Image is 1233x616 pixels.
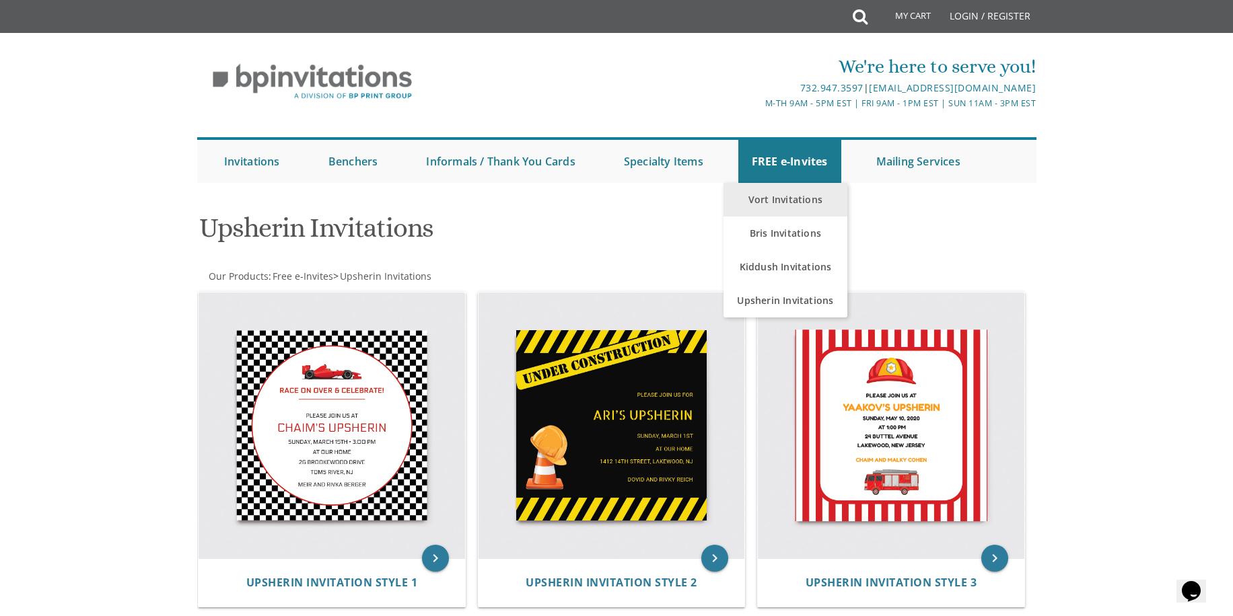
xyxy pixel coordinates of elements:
[758,293,1024,559] img: Upsherin Invitation Style 3
[724,284,848,317] a: Upsherin Invitations
[981,545,1008,572] a: keyboard_arrow_right
[211,140,293,183] a: Invitations
[863,140,974,183] a: Mailing Services
[806,576,977,589] a: Upsherin Invitation Style 3
[413,140,588,183] a: Informals / Thank You Cards
[199,293,465,559] img: Upsherin Invitation Style 1
[869,81,1036,94] a: [EMAIL_ADDRESS][DOMAIN_NAME]
[197,270,617,283] div: :
[800,81,864,94] a: 732.947.3597
[479,293,745,559] img: Upsherin Invitation Style 2
[526,576,697,589] a: Upsherin Invitation Style 2
[724,217,848,250] a: Bris Invitations
[866,1,940,35] a: My Cart
[724,250,848,284] a: Kiddush Invitations
[207,270,269,282] a: Our Products
[526,575,697,590] span: Upsherin Invitation Style 2
[273,270,333,282] span: Free e-Invites
[724,183,848,217] a: Vort Invitations
[610,140,717,183] a: Specialty Items
[246,576,418,589] a: Upsherin Invitation Style 1
[340,270,431,282] span: Upsherin Invitations
[271,270,333,282] a: Free e-Invites
[422,545,449,572] a: keyboard_arrow_right
[477,53,1036,80] div: We're here to serve you!
[477,80,1036,96] div: |
[333,270,431,282] span: >
[197,54,428,110] img: BP Invitation Loft
[806,575,977,590] span: Upsherin Invitation Style 3
[339,270,431,282] a: Upsherin Invitations
[246,575,418,590] span: Upsherin Invitation Style 1
[738,140,841,183] a: FREE e-Invites
[1176,562,1220,603] iframe: chat widget
[477,96,1036,110] div: M-Th 9am - 5pm EST | Fri 9am - 1pm EST | Sun 11am - 3pm EST
[315,140,392,183] a: Benchers
[199,213,748,253] h1: Upsherin Invitations
[701,545,728,572] a: keyboard_arrow_right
